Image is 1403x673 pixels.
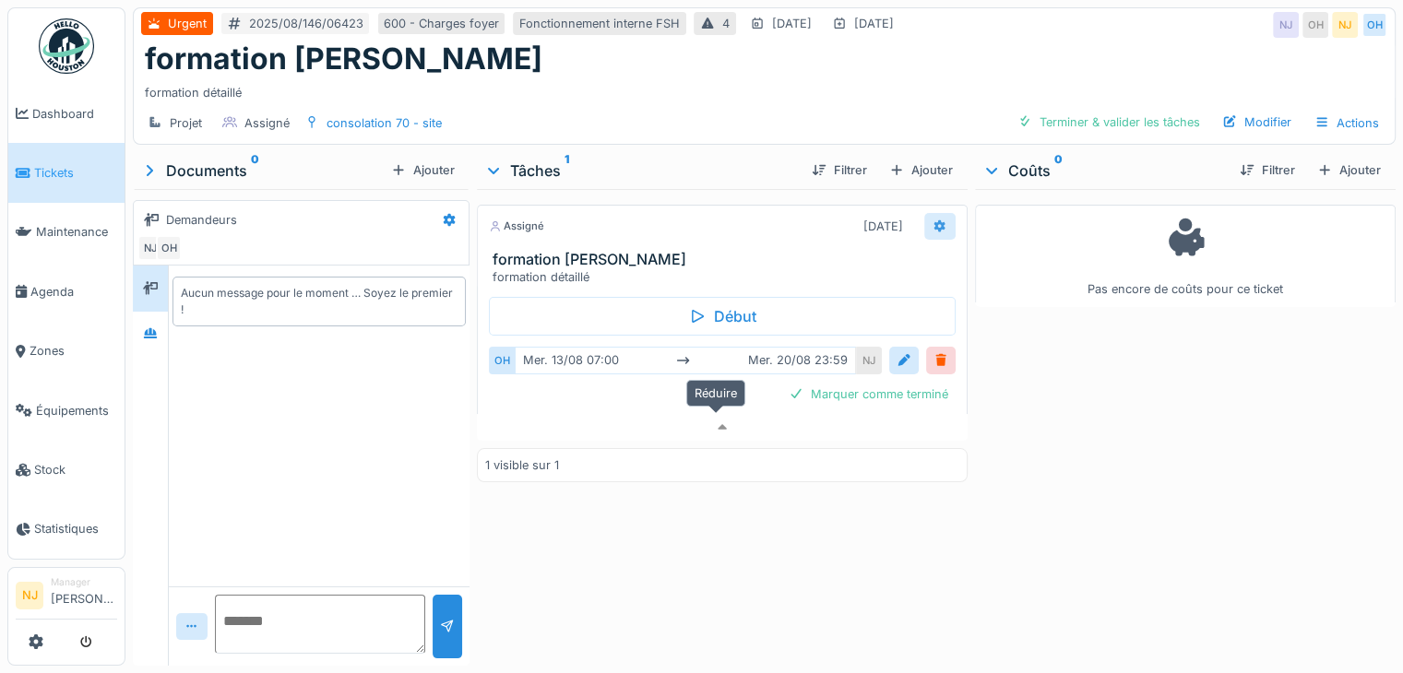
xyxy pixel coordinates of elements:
div: Projet [170,114,202,132]
div: mer. 13/08 07:00 mer. 20/08 23:59 [515,347,856,373]
div: OH [1302,12,1328,38]
span: Statistiques [34,520,117,537]
div: Début [489,297,956,336]
div: Assigné [244,114,290,132]
div: Manager [51,575,117,589]
div: Filtrer [1232,158,1302,183]
a: Stock [8,440,125,499]
li: [PERSON_NAME] [51,575,117,615]
div: NJ [1273,12,1299,38]
div: Aucun message pour le moment … Soyez le premier ! [181,285,458,318]
div: Réduire [686,380,745,407]
a: Équipements [8,381,125,440]
span: Équipements [36,402,117,419]
div: Ajouter [882,158,960,183]
span: Zones [30,342,117,360]
div: 4 [722,15,730,32]
span: Dashboard [32,105,117,123]
div: Assigné [489,218,544,234]
div: Documents [140,159,384,182]
div: 1 visible sur 1 [485,456,559,474]
div: OH [489,347,515,373]
div: NJ [856,347,882,373]
div: Filtrer [804,158,874,183]
div: Terminer & valider les tâches [1010,110,1207,135]
span: Tickets [34,164,117,182]
sup: 1 [565,159,569,182]
div: OH [1361,12,1387,38]
span: Agenda [30,283,117,301]
div: Ajouter [1310,158,1388,183]
a: Statistiques [8,500,125,559]
div: [DATE] [854,15,894,32]
h1: formation [PERSON_NAME] [145,41,542,77]
a: Dashboard [8,84,125,143]
div: Demandeurs [166,211,237,229]
a: Agenda [8,262,125,321]
sup: 0 [1054,159,1063,182]
div: Coûts [982,159,1225,182]
a: Maintenance [8,203,125,262]
div: consolation 70 - site [327,114,442,132]
h3: formation [PERSON_NAME] [493,251,959,268]
div: Pas encore de coûts pour ce ticket [987,213,1384,299]
div: OH [156,235,182,261]
div: Ajouter [384,158,462,183]
sup: 0 [251,159,259,182]
span: Maintenance [36,223,117,241]
div: formation détaillé [145,77,1384,101]
span: Stock [34,461,117,478]
div: NJ [137,235,163,261]
img: Badge_color-CXgf-gQk.svg [39,18,94,74]
div: [DATE] [863,218,903,235]
div: formation détaillé [493,268,959,286]
div: Actions [1306,110,1387,136]
div: 600 - Charges foyer [384,15,499,32]
div: NJ [1332,12,1358,38]
a: NJ Manager[PERSON_NAME] [16,575,117,620]
div: [DATE] [772,15,812,32]
li: NJ [16,582,43,609]
div: Urgent [168,15,207,32]
div: Modifier [1215,110,1299,135]
div: Marquer comme terminé [781,382,956,407]
a: Zones [8,322,125,381]
div: Tâches [484,159,797,182]
a: Tickets [8,143,125,202]
div: 2025/08/146/06423 [249,15,363,32]
div: Fonctionnement interne FSH [519,15,680,32]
